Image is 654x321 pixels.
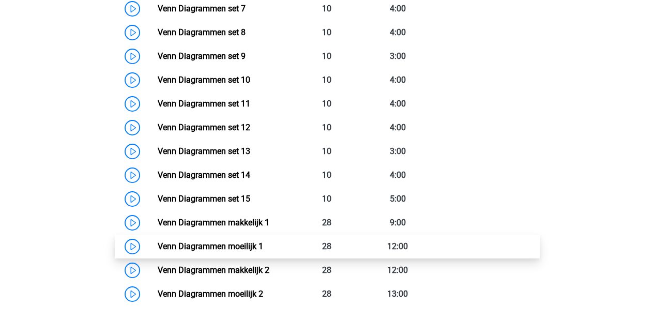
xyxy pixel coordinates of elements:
a: Venn Diagrammen set 10 [158,75,250,85]
a: Venn Diagrammen makkelijk 1 [158,218,269,227]
a: Venn Diagrammen moeilijk 2 [158,289,263,299]
a: Venn Diagrammen moeilijk 1 [158,241,263,251]
a: Venn Diagrammen set 11 [158,99,250,109]
a: Venn Diagrammen set 8 [158,27,246,37]
a: Venn Diagrammen set 7 [158,4,246,13]
a: Venn Diagrammen set 13 [158,146,250,156]
a: Venn Diagrammen set 9 [158,51,246,61]
a: Venn Diagrammen makkelijk 2 [158,265,269,275]
a: Venn Diagrammen set 14 [158,170,250,180]
a: Venn Diagrammen set 15 [158,194,250,204]
a: Venn Diagrammen set 12 [158,123,250,132]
